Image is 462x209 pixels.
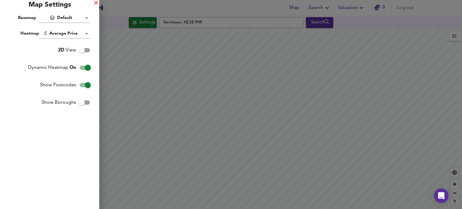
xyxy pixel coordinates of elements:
span: 2D [58,48,64,53]
div: Default [39,13,90,23]
span: View [58,47,76,54]
span: Show Boroughs [42,99,76,106]
div: Open Intercom Messenger [434,189,448,203]
span: Dynamic Heatmap [28,64,76,71]
span: Show Postcodes [40,81,76,89]
div: X [94,1,98,5]
span: Basemap [18,16,36,20]
span: On [69,65,76,70]
div: Average Price [39,29,90,38]
span: Heatmap [20,31,39,35]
